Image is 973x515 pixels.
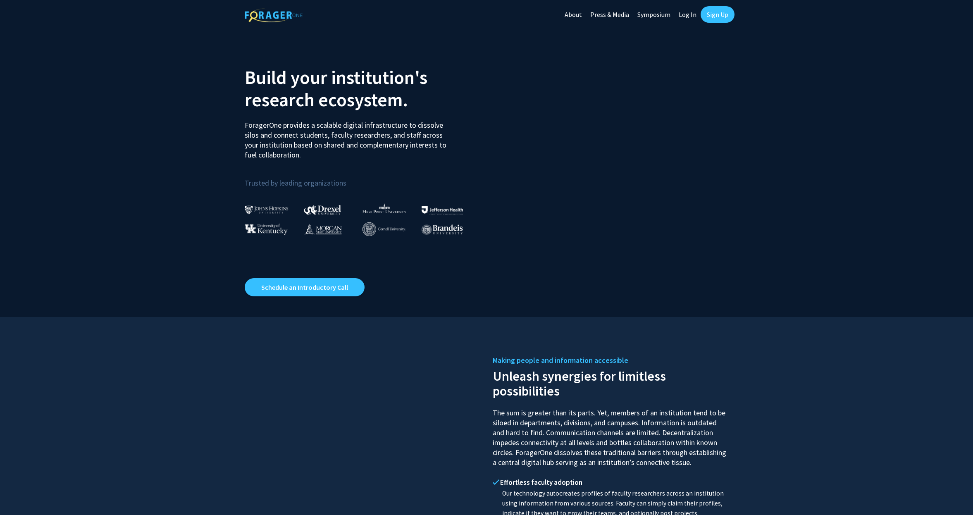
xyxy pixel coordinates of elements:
[362,222,405,236] img: Cornell University
[493,367,728,398] h2: Unleash synergies for limitless possibilities
[304,224,342,234] img: Morgan State University
[245,278,365,296] a: Opens in a new tab
[245,205,289,214] img: Johns Hopkins University
[493,401,728,467] p: The sum is greater than its parts. Yet, members of an institution tend to be siloed in department...
[701,6,735,23] a: Sign Up
[493,478,728,486] h4: Effortless faculty adoption
[304,205,341,215] img: Drexel University
[245,66,480,111] h2: Build your institution's research ecosystem.
[493,354,728,367] h5: Making people and information accessible
[422,224,463,235] img: Brandeis University
[245,167,480,189] p: Trusted by leading organizations
[422,206,463,214] img: Thomas Jefferson University
[245,8,303,22] img: ForagerOne Logo
[362,203,406,213] img: High Point University
[245,224,288,235] img: University of Kentucky
[245,114,452,160] p: ForagerOne provides a scalable digital infrastructure to dissolve silos and connect students, fac...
